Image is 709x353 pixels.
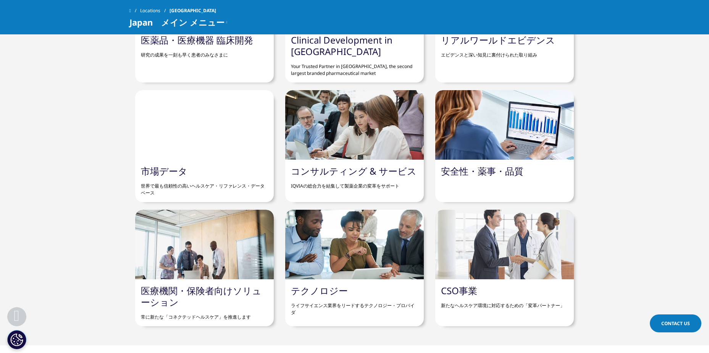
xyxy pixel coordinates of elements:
[441,165,523,177] a: 安全性・薬事・品質
[141,284,262,308] a: 医療機関・保険者向けソリューション
[650,314,701,332] a: Contact Us
[291,177,418,189] p: IQVIAの総合力を結集して製薬企業の変革をサポート
[291,34,392,58] a: Clinical Development in [GEOGRAPHIC_DATA]
[441,296,568,309] p: 新たなヘルスケア環境に対応するための「変革パートナー」
[291,296,418,316] p: ライフサイエンス業界をリードするテクノロジー・プロバイダ
[7,330,26,349] button: Cookie 設定
[141,165,187,177] a: 市場データ
[661,320,690,327] span: Contact Us
[141,177,268,196] p: 世界で最も信頼性の高いヘルスケア・リファレンス・データベース
[141,308,268,321] p: 常に新たな「コネクテッドヘルスケア」を推進します
[141,34,253,46] a: 医薬品・医療機器 臨床開発
[170,4,216,18] span: [GEOGRAPHIC_DATA]
[291,284,348,297] a: テクノロジー
[441,284,477,297] a: CSO事業
[441,46,568,58] p: エビデンスと深い知見に裏付けられた取り組み
[140,4,170,18] a: Locations
[291,57,418,77] p: Your Trusted Partner in [GEOGRAPHIC_DATA], the second largest branded pharmaceutical market
[141,46,268,58] p: 研究の成果を一刻も早く患者のみなさまに
[129,18,224,27] span: Japan メイン メニュー
[291,165,417,177] a: コンサルティング & サービス
[441,34,555,46] a: リアルワールドエビデンス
